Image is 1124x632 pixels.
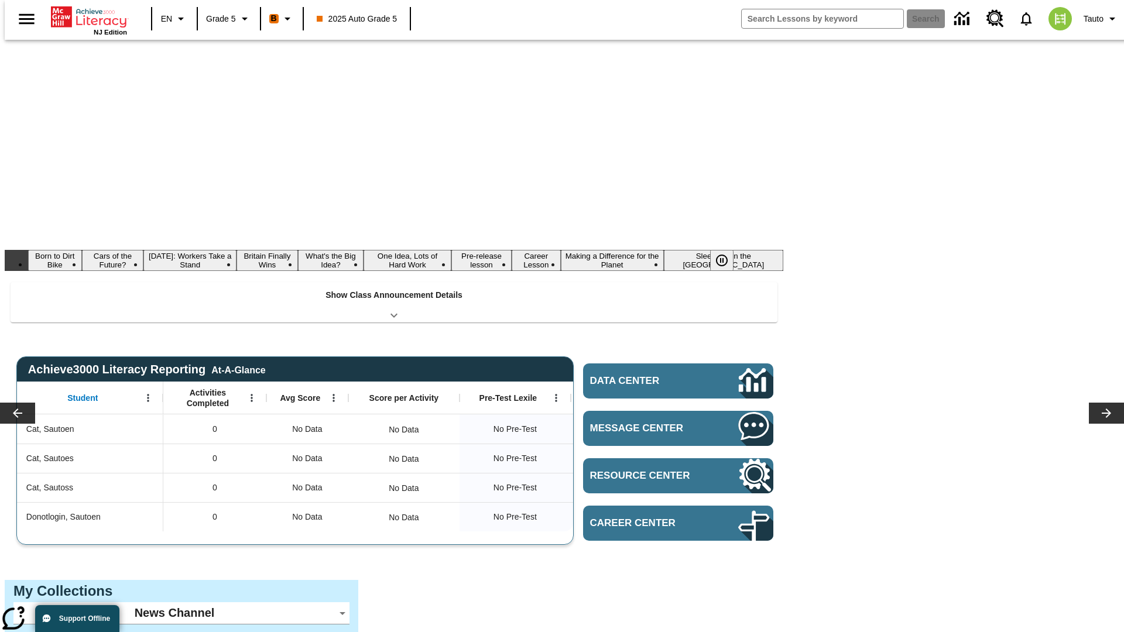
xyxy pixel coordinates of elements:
div: No Data, Cat, Sautoss [266,473,348,502]
span: Resource Center [590,470,704,482]
div: No Data, Cat, Sautoen [266,414,348,444]
button: Slide 10 Sleepless in the Animal Kingdom [664,250,783,271]
div: No Data, Donotlogin, Sautoen [266,502,348,531]
span: Tauto [1084,13,1104,25]
a: Message Center [583,411,773,446]
button: Lesson carousel, Next [1089,403,1124,424]
span: Achieve3000 Literacy Reporting [28,363,266,376]
input: search field [742,9,903,28]
span: Support Offline [59,614,110,623]
button: Slide 4 Britain Finally Wins [237,250,298,271]
div: 0, Cat, Sautoss [163,473,266,502]
div: Pause [710,250,745,271]
button: Open Menu [139,389,157,407]
div: At-A-Glance [211,363,265,376]
span: Activities Completed [169,387,246,408]
button: Open Menu [325,389,342,407]
button: Support Offline [35,605,119,632]
button: Language: EN, Select a language [156,8,193,29]
span: No Data [286,417,328,441]
button: Slide 7 Pre-release lesson [451,250,512,271]
button: Slide 3 Labor Day: Workers Take a Stand [143,250,237,271]
span: Data Center [590,375,700,387]
span: Student [67,393,98,403]
h3: My Collections [13,583,349,599]
span: Cat, Sautoss [26,482,73,494]
div: Show Class Announcement Details [11,282,777,322]
span: No Pre-Test, Cat, Sautoen [494,423,537,435]
img: avatar image [1048,7,1072,30]
span: Cat, Sautoes [26,452,74,465]
div: No Data, Donotlogin, Sautoen [383,506,424,529]
a: Career Center [583,506,773,541]
button: Slide 2 Cars of the Future? [82,250,144,271]
div: No Data, Cat, Sautoss [383,476,424,500]
span: 2025 Auto Grade 5 [317,13,397,25]
span: Message Center [590,423,704,434]
div: 0, Cat, Sautoes [163,444,266,473]
div: 0, Donotlogin, Sautoen [163,502,266,531]
a: Home [51,5,127,29]
button: Select a new avatar [1041,4,1079,34]
button: Open side menu [9,2,44,36]
button: Slide 5 What's the Big Idea? [298,250,364,271]
button: Slide 8 Career Lesson [512,250,561,271]
div: News Channel [13,602,349,624]
button: Grade: Grade 5, Select a grade [201,8,256,29]
a: Resource Center, Will open in new tab [979,3,1011,35]
span: Avg Score [280,393,320,403]
span: Cat, Sautoen [26,423,74,435]
span: B [271,11,277,26]
span: No Data [286,505,328,529]
span: No Data [286,446,328,470]
span: Grade 5 [206,13,236,25]
div: No Data, Cat, Sautoes [266,444,348,473]
a: Data Center [947,3,979,35]
span: Career Center [590,517,704,529]
span: 0 [213,452,217,465]
button: Boost Class color is orange. Change class color [265,8,299,29]
div: No Data, Cat, Sautoes [383,447,424,470]
a: Data Center [583,363,773,399]
span: Score per Activity [369,393,439,403]
button: Profile/Settings [1079,8,1124,29]
span: Pre-Test Lexile [479,393,537,403]
a: Notifications [1011,4,1041,34]
span: 0 [213,423,217,435]
span: No Pre-Test, Cat, Sautoes [494,452,537,465]
span: No Pre-Test, Donotlogin, Sautoen [494,511,537,523]
div: No Data, Cat, Sautoen [383,418,424,441]
div: 0, Cat, Sautoen [163,414,266,444]
span: No Pre-Test, Cat, Sautoss [494,482,537,494]
span: 0 [213,482,217,494]
button: Slide 1 Born to Dirt Bike [28,250,82,271]
span: 0 [213,511,217,523]
span: No Data [286,476,328,500]
span: EN [161,13,172,25]
a: Resource Center, Will open in new tab [583,458,773,493]
div: Home [51,4,127,36]
span: Donotlogin, Sautoen [26,511,101,523]
button: Open Menu [243,389,261,407]
p: Show Class Announcement Details [325,289,462,301]
button: Slide 6 One Idea, Lots of Hard Work [364,250,451,271]
button: Open Menu [547,389,565,407]
span: NJ Edition [94,29,127,36]
button: Slide 9 Making a Difference for the Planet [561,250,664,271]
button: Pause [710,250,734,271]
